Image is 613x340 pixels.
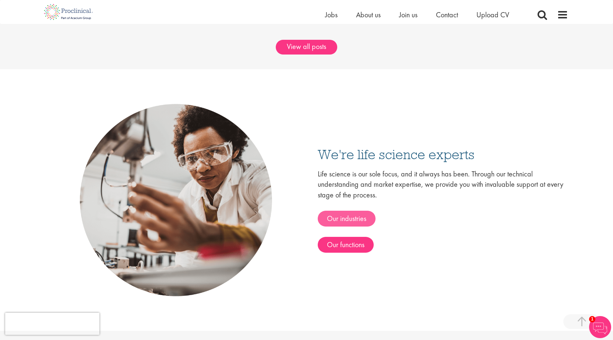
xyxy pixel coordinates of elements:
a: Jobs [325,10,338,20]
a: Join us [399,10,418,20]
a: Contact [436,10,458,20]
iframe: reCAPTCHA [5,313,99,335]
a: Our functions [318,237,374,253]
img: Chatbot [589,316,611,338]
img: Life science recruitment [45,69,307,331]
div: Life science is our sole focus, and it always has been. Through our technical understanding and m... [318,169,568,253]
a: Upload CV [476,10,509,20]
span: 1 [589,316,595,322]
h3: We're life science experts [318,147,568,161]
a: Our industries [318,211,376,227]
a: View all posts [276,40,337,55]
a: About us [356,10,381,20]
